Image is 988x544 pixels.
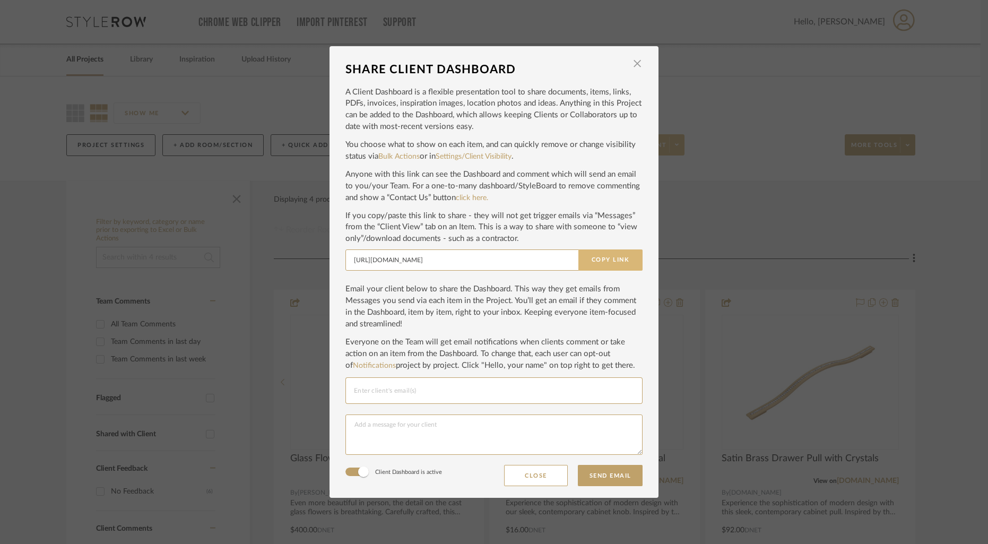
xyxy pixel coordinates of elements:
p: Email your client below to share the Dashboard. This way they get emails from Messages you send v... [345,283,643,330]
p: You choose what to show on each item, and can quickly remove or change visibility status via or in . [345,139,643,162]
p: Anyone with this link can see the Dashboard and comment which will send an email to you/your Team... [345,169,643,204]
dialog-header: SHARE CLIENT DASHBOARD [345,58,643,81]
a: Notifications [353,362,396,369]
a: Settings/Client Visibility [436,153,512,160]
button: Close [627,58,648,70]
mat-chip-grid: Email selection [354,384,634,398]
p: If you copy/paste this link to share - they will not get trigger emails via “Messages” from the “... [345,210,643,245]
a: Bulk Actions [378,153,420,160]
div: SHARE CLIENT DASHBOARD [345,58,627,81]
p: Everyone on the Team will get email notifications when clients comment or take action on an item ... [345,336,643,372]
button: Copy Link [578,249,643,271]
input: Enter client's email(s) [354,384,634,397]
p: A Client Dashboard is a flexible presentation tool to share documents, items, links, PDFs, invoic... [345,87,643,133]
a: click here. [456,194,488,202]
button: Send Email [578,465,643,486]
button: Close [504,465,568,486]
